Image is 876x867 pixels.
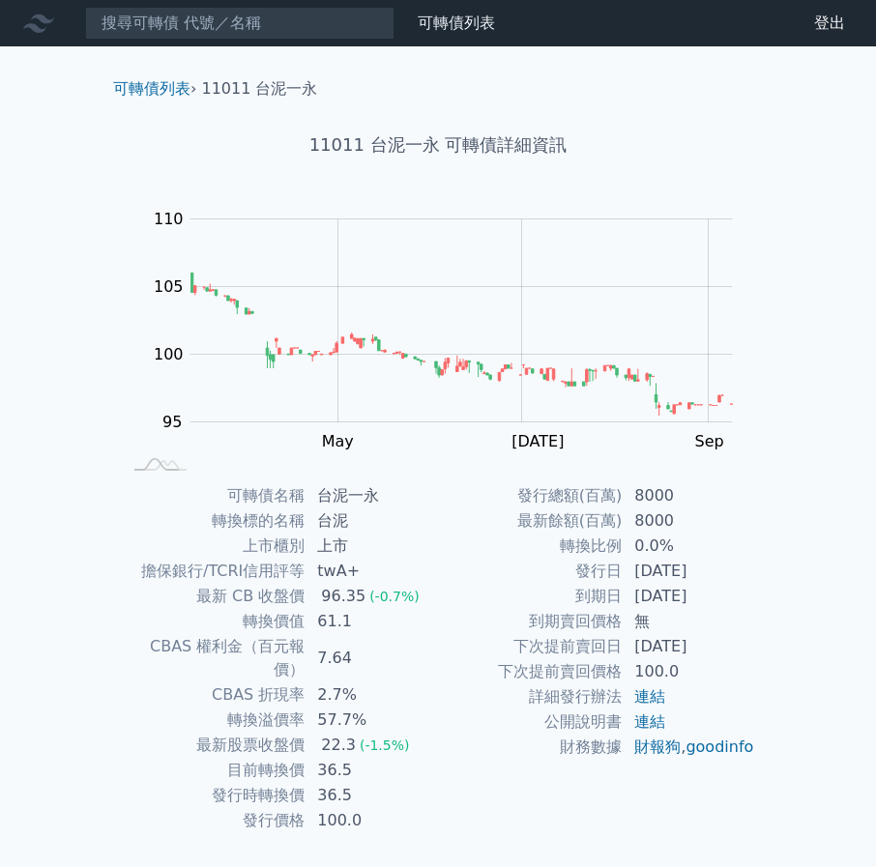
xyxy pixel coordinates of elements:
a: 連結 [634,687,665,706]
td: 最新股票收盤價 [121,733,306,758]
td: 發行價格 [121,808,306,833]
td: 台泥 [306,508,438,534]
td: 轉換價值 [121,609,306,634]
td: 61.1 [306,609,438,634]
td: [DATE] [623,559,755,584]
td: 36.5 [306,758,438,783]
td: 到期日 [438,584,623,609]
td: 可轉債名稱 [121,483,306,508]
a: goodinfo [686,737,753,756]
g: Series [190,273,732,416]
td: CBAS 折現率 [121,682,306,708]
div: 22.3 [317,734,360,757]
td: 57.7% [306,708,438,733]
a: 連結 [634,712,665,731]
h1: 11011 台泥一永 可轉債詳細資訊 [98,131,778,159]
a: 登出 [799,8,861,39]
td: 台泥一永 [306,483,438,508]
tspan: 100 [154,345,184,363]
div: 96.35 [317,585,369,608]
td: 財務數據 [438,735,623,760]
td: [DATE] [623,634,755,659]
tspan: 95 [162,413,182,431]
tspan: May [322,432,354,450]
td: 擔保銀行/TCRI信用評等 [121,559,306,584]
td: 36.5 [306,783,438,808]
tspan: [DATE] [511,432,564,450]
td: 0.0% [623,534,755,559]
td: 發行時轉換價 [121,783,306,808]
td: 100.0 [623,659,755,684]
span: (-1.5%) [360,737,410,753]
td: 最新 CB 收盤價 [121,584,306,609]
td: 8000 [623,483,755,508]
li: 11011 台泥一永 [202,77,318,101]
td: 8000 [623,508,755,534]
td: 目前轉換價 [121,758,306,783]
td: 轉換溢價率 [121,708,306,733]
td: 上市 [306,534,438,559]
td: [DATE] [623,584,755,609]
td: 下次提前賣回日 [438,634,623,659]
tspan: 110 [154,210,184,228]
td: 到期賣回價格 [438,609,623,634]
input: 搜尋可轉債 代號／名稱 [85,7,394,40]
g: Chart [143,210,762,450]
a: 可轉債列表 [113,79,190,98]
td: 公開說明書 [438,709,623,735]
td: , [623,735,755,760]
li: › [113,77,196,101]
td: 轉換比例 [438,534,623,559]
td: 發行日 [438,559,623,584]
tspan: 105 [154,277,184,296]
a: 財報狗 [634,737,681,756]
td: 轉換標的名稱 [121,508,306,534]
td: 上市櫃別 [121,534,306,559]
a: 可轉債列表 [418,14,495,32]
td: 下次提前賣回價格 [438,659,623,684]
td: 2.7% [306,682,438,708]
td: 發行總額(百萬) [438,483,623,508]
td: 詳細發行辦法 [438,684,623,709]
td: CBAS 權利金（百元報價） [121,634,306,682]
td: twA+ [306,559,438,584]
td: 7.64 [306,634,438,682]
td: 最新餘額(百萬) [438,508,623,534]
tspan: Sep [695,432,724,450]
td: 無 [623,609,755,634]
td: 100.0 [306,808,438,833]
span: (-0.7%) [369,589,420,604]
